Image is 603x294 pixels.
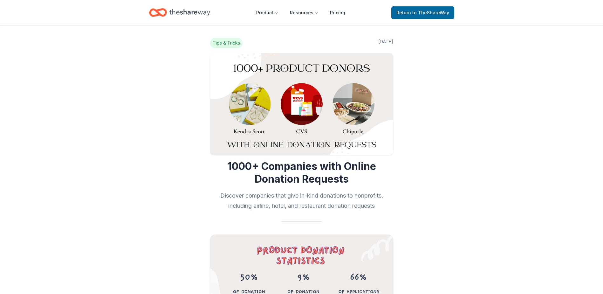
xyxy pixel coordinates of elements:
[251,5,350,20] nav: Main
[285,6,324,19] button: Resources
[210,191,393,211] h2: Discover companies that give in-kind donations to nonprofits, including airline, hotel, and resta...
[378,38,393,48] span: [DATE]
[396,9,449,17] span: Return
[412,10,449,15] span: to TheShareWay
[149,5,210,20] a: Home
[391,6,454,19] a: Returnto TheShareWay
[210,38,243,48] span: Tips & Tricks
[325,6,350,19] a: Pricing
[210,160,393,185] h1: 1000+ Companies with Online Donation Requests
[210,53,393,155] img: Image for 1000+ Companies with Online Donation Requests
[251,6,284,19] button: Product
